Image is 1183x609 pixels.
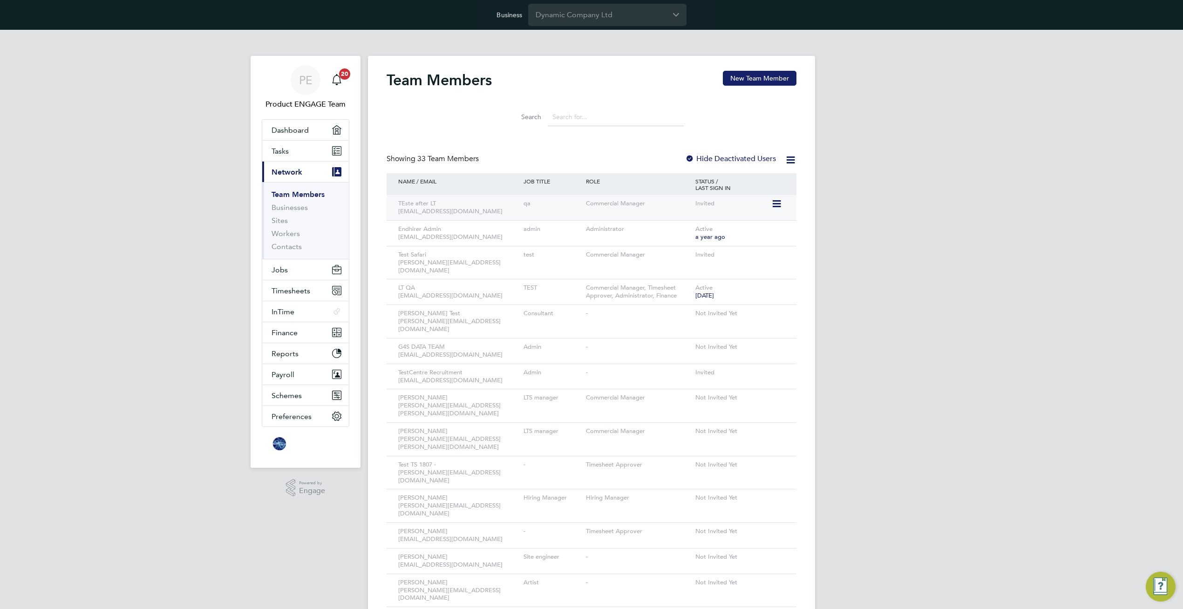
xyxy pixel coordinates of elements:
span: a year ago [695,233,725,241]
div: Commercial Manager [584,389,693,406]
button: Schemes [262,385,349,406]
div: Not Invited Yet [693,456,787,474]
div: Test Safari [PERSON_NAME][EMAIL_ADDRESS][DOMAIN_NAME] [396,246,521,279]
a: Workers [272,229,300,238]
div: Invited [693,364,787,381]
div: G4S DATA TEAM [EMAIL_ADDRESS][DOMAIN_NAME] [396,338,521,364]
div: Test TS 1807 - [PERSON_NAME][EMAIL_ADDRESS][DOMAIN_NAME] [396,456,521,489]
span: Timesheets [272,286,310,295]
div: Hiring Manager [584,489,693,507]
div: test [521,246,584,264]
a: Sites [272,216,288,225]
a: Team Members [272,190,325,199]
div: TestCentre Recruitment [EMAIL_ADDRESS][DOMAIN_NAME] [396,364,521,389]
div: Admin [521,338,584,356]
a: PEProduct ENGAGE Team [262,65,349,110]
button: Network [262,162,349,182]
span: Powered by [299,479,325,487]
div: - [584,548,693,566]
span: Dashboard [272,126,309,135]
label: Hide Deactivated Users [685,154,776,163]
div: TEST [521,279,584,297]
label: Business [496,11,522,19]
button: InTime [262,301,349,322]
div: Not Invited Yet [693,423,787,440]
span: Preferences [272,412,312,421]
div: NAME / EMAIL [396,173,521,189]
span: Product ENGAGE Team [262,99,349,110]
div: Consultant [521,305,584,322]
button: Preferences [262,406,349,426]
div: Not Invited Yet [693,338,787,356]
span: [DATE] [695,291,714,299]
div: STATUS / LAST SIGN IN [693,173,787,196]
div: Commercial Manager [584,246,693,264]
span: PE [299,74,313,86]
div: Hiring Manager [521,489,584,507]
button: Jobs [262,259,349,280]
div: Network [262,182,349,259]
a: Tasks [262,141,349,161]
button: Engage Resource Center [1146,572,1176,602]
span: 20 [339,68,350,80]
nav: Main navigation [251,56,360,468]
span: Tasks [272,147,289,156]
a: Contacts [272,242,302,251]
div: - [584,574,693,591]
div: LTS manager [521,423,584,440]
div: Commercial Manager, Timesheet Approver, Administrator, Finance [584,279,693,304]
div: Administrator [584,221,693,238]
div: Commercial Manager [584,195,693,212]
span: Finance [272,328,298,337]
a: Go to home page [262,436,349,451]
div: admin [521,221,584,238]
div: Invited [693,246,787,264]
div: Not Invited Yet [693,523,787,540]
div: JOB TITLE [521,173,584,189]
div: Commercial Manager [584,423,693,440]
div: [PERSON_NAME] [PERSON_NAME][EMAIL_ADDRESS][PERSON_NAME][DOMAIN_NAME] [396,389,521,422]
img: dynamic-logo-retina.png [272,436,340,451]
div: Timesheet Approver [584,456,693,474]
div: LT QA [EMAIL_ADDRESS][DOMAIN_NAME] [396,279,521,304]
span: Engage [299,487,325,495]
a: Businesses [272,203,308,212]
div: LTS manager [521,389,584,406]
div: Timesheet Approver [584,523,693,540]
div: [PERSON_NAME] [PERSON_NAME][EMAIL_ADDRESS][DOMAIN_NAME] [396,574,521,607]
div: Artist [521,574,584,591]
div: Admin [521,364,584,381]
div: Site engineer [521,548,584,566]
div: qa [521,195,584,212]
h2: Team Members [387,71,492,89]
div: - [584,364,693,381]
div: [PERSON_NAME] [EMAIL_ADDRESS][DOMAIN_NAME] [396,523,521,548]
div: Invited [693,195,771,212]
span: Network [272,168,302,176]
div: - [521,523,584,540]
a: Dashboard [262,120,349,140]
button: Timesheets [262,280,349,301]
div: ROLE [584,173,693,189]
div: - [584,338,693,356]
input: Search for... [548,108,684,126]
button: Reports [262,343,349,364]
button: Finance [262,322,349,343]
span: Schemes [272,391,302,400]
div: [PERSON_NAME] Test [PERSON_NAME][EMAIL_ADDRESS][DOMAIN_NAME] [396,305,521,338]
div: - [521,456,584,474]
span: Reports [272,349,299,358]
div: Showing [387,154,481,164]
div: Active [693,221,787,246]
button: New Team Member [723,71,796,86]
div: Not Invited Yet [693,389,787,406]
span: InTime [272,307,294,316]
div: [PERSON_NAME] [PERSON_NAME][EMAIL_ADDRESS][DOMAIN_NAME] [396,489,521,522]
div: Not Invited Yet [693,548,787,566]
span: Payroll [272,370,294,379]
div: [PERSON_NAME] [EMAIL_ADDRESS][DOMAIN_NAME] [396,548,521,574]
span: 33 Team Members [417,154,479,163]
div: TEste after LT [EMAIL_ADDRESS][DOMAIN_NAME] [396,195,521,220]
div: Active [693,279,787,304]
div: Not Invited Yet [693,574,787,591]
